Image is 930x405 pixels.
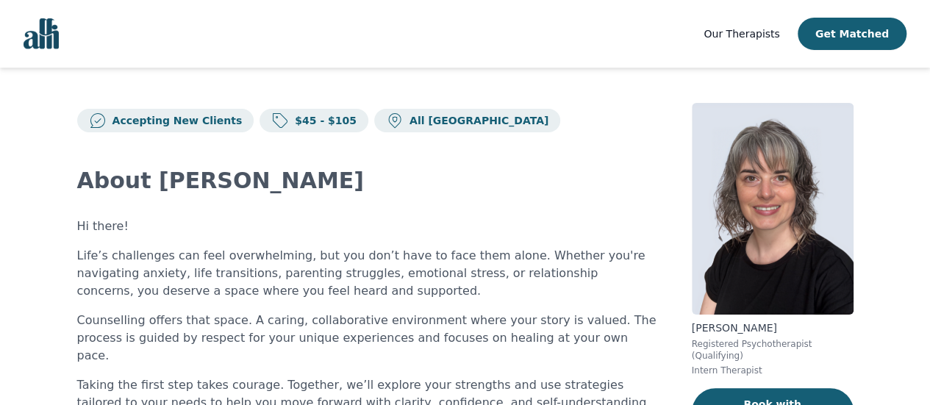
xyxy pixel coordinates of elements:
p: Registered Psychotherapist (Qualifying) [692,338,854,362]
span: Our Therapists [704,28,779,40]
p: Hi there! [77,218,657,235]
p: Life’s challenges can feel overwhelming, but you don’t have to face them alone. Whether you're na... [77,247,657,300]
p: $45 - $105 [289,113,357,128]
h2: About [PERSON_NAME] [77,168,657,194]
img: Melanie_Crocker [692,103,854,315]
p: [PERSON_NAME] [692,320,854,335]
p: Intern Therapist [692,365,854,376]
a: Our Therapists [704,25,779,43]
button: Get Matched [798,18,906,50]
p: Counselling offers that space. A caring, collaborative environment where your story is valued. Th... [77,312,657,365]
p: All [GEOGRAPHIC_DATA] [404,113,548,128]
p: Accepting New Clients [107,113,243,128]
img: alli logo [24,18,59,49]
